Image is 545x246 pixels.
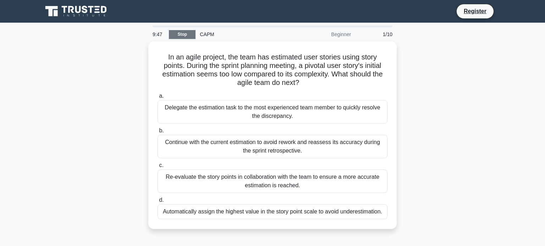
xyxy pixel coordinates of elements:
span: a. [159,93,164,99]
div: Beginner [293,27,355,41]
div: 1/10 [355,27,397,41]
div: 9:47 [148,27,169,41]
div: Automatically assign the highest value in the story point scale to avoid underestimation. [158,204,387,219]
span: d. [159,197,164,203]
div: CAPM [196,27,293,41]
span: b. [159,127,164,133]
a: Stop [169,30,196,39]
div: Delegate the estimation task to the most experienced team member to quickly resolve the discrepancy. [158,100,387,124]
div: Continue with the current estimation to avoid rework and reassess its accuracy during the sprint ... [158,135,387,158]
div: Re-evaluate the story points in collaboration with the team to ensure a more accurate estimation ... [158,170,387,193]
h5: In an agile project, the team has estimated user stories using story points. During the sprint pl... [157,53,388,87]
a: Register [459,7,491,16]
span: c. [159,162,163,168]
